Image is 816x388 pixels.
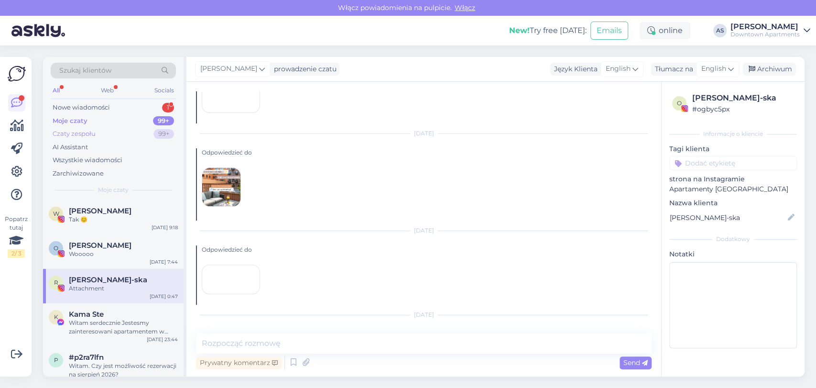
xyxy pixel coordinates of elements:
div: Downtown Apartments [730,31,800,38]
div: [DATE] 0:47 [150,293,178,300]
div: online [640,22,690,39]
input: Dodać etykietę [669,156,797,170]
div: Try free [DATE]: [509,25,587,36]
div: Witam. Czy jest możliwość rezerwacji na sierpień 2026? [69,362,178,379]
div: Język Klienta [550,64,598,74]
p: Apartamenty [GEOGRAPHIC_DATA] [669,184,797,194]
p: Notatki [669,249,797,259]
span: Weronika Orłowska [69,207,131,215]
div: 1 [162,103,174,112]
span: p [54,356,58,364]
div: [DATE] 7:44 [150,258,178,266]
span: English [606,64,631,74]
img: Askly Logo [8,65,26,83]
div: Prywatny komentarz [196,356,282,369]
div: [DATE] 9:18 [152,224,178,231]
div: Witam serdecznie Jestesmy zainteresowani apartamentem w [GEOGRAPHIC_DATA] [GEOGRAPHIC_DATA], z ci... [69,319,178,336]
a: [PERSON_NAME]Downtown Apartments [730,23,810,38]
input: Dodaj nazwę [670,212,786,223]
span: O [54,244,58,252]
div: [DATE] [196,310,652,319]
span: K [54,313,58,321]
div: Archiwum [743,63,796,76]
span: English [701,64,726,74]
div: 2 / 3 [8,249,25,258]
span: W [53,210,59,217]
div: Tłumacz na [651,64,693,74]
span: #p2ra7lfn [69,353,104,362]
span: Kama Ste [69,310,104,319]
div: Moje czaty [53,116,87,126]
div: Czaty zespołu [53,129,96,139]
div: Socials [152,84,176,97]
img: attachment [202,168,240,206]
p: strona na Instagramie [669,174,797,184]
div: Odpowiedzieć do [202,245,652,254]
div: [DATE] 23:44 [147,336,178,343]
span: Moje czaty [98,186,129,194]
div: [DATE] [196,129,652,138]
div: All [51,84,62,97]
span: Renata Iwona Roma-ska [69,276,147,284]
button: Emails [590,22,628,40]
div: 99+ [153,116,174,126]
div: Popatrz tutaj [8,215,25,258]
span: Włącz [452,3,478,12]
span: R [54,279,58,286]
div: Zarchiwizowane [53,169,104,178]
div: [PERSON_NAME] [730,23,800,31]
p: Tagi klienta [669,144,797,154]
span: Oliwia Misiaszek [69,241,131,250]
div: Tak 😊 [69,215,178,224]
div: prowadzenie czatu [270,64,337,74]
span: o [677,100,682,107]
b: New! [509,26,530,35]
div: Attachment [69,284,178,293]
div: Odpowiedzieć do [202,148,652,157]
div: Wooooo [69,250,178,258]
div: Web [99,84,116,97]
p: Nazwa klienta [669,198,797,208]
div: # ogbyc5px [692,104,794,114]
div: AI Assistant [53,143,88,152]
div: AS [713,24,727,37]
div: Wszystkie wiadomości [53,155,122,165]
div: Dodatkowy [669,235,797,244]
span: Szukaj klientów [59,66,111,76]
div: Informacje o kliencie [669,130,797,138]
div: Nowe wiadomości [53,103,110,112]
span: [PERSON_NAME] [200,64,257,74]
div: [DATE] [196,226,652,235]
span: Send [623,358,648,367]
div: [PERSON_NAME]-ska [692,92,794,104]
div: 99+ [153,129,174,139]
